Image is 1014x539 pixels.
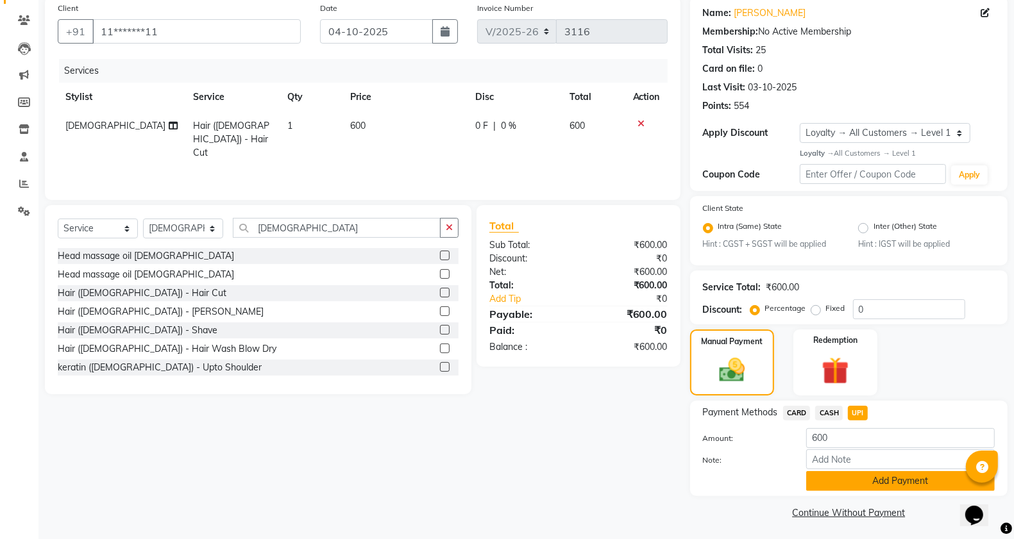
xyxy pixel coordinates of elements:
[858,238,995,250] small: Hint : IGST will be applied
[58,3,78,14] label: Client
[287,120,292,131] span: 1
[579,340,677,354] div: ₹600.00
[480,340,579,354] div: Balance :
[58,342,276,356] div: Hair ([DEMOGRAPHIC_DATA]) - Hair Wash Blow Dry
[703,6,732,20] div: Name:
[734,99,750,113] div: 554
[718,220,782,236] label: Intra (Same) State
[480,279,579,292] div: Total:
[193,120,269,158] span: Hair ([DEMOGRAPHIC_DATA]) - Hair Cut
[480,306,579,322] div: Payable:
[703,168,800,181] div: Coupon Code
[703,203,744,214] label: Client State
[813,354,857,387] img: _gift.svg
[951,165,988,185] button: Apply
[58,305,264,319] div: Hair ([DEMOGRAPHIC_DATA]) - [PERSON_NAME]
[701,336,763,347] label: Manual Payment
[625,83,668,112] th: Action
[501,119,516,133] span: 0 %
[703,303,743,317] div: Discount:
[185,83,280,112] th: Service
[58,19,94,44] button: +91
[800,149,834,158] strong: Loyalty →
[815,406,843,420] span: CASH
[579,322,677,338] div: ₹0
[579,306,677,322] div: ₹600.00
[493,119,496,133] span: |
[233,218,441,238] input: Search or Scan
[475,119,488,133] span: 0 F
[58,83,185,112] th: Stylist
[562,83,625,112] th: Total
[765,303,806,314] label: Percentage
[58,249,234,263] div: Head massage oil [DEMOGRAPHIC_DATA]
[806,471,995,491] button: Add Payment
[480,238,579,252] div: Sub Total:
[703,281,761,294] div: Service Total:
[480,265,579,279] div: Net:
[800,164,946,184] input: Enter Offer / Coupon Code
[703,238,840,250] small: Hint : CGST + SGST will be applied
[579,238,677,252] div: ₹600.00
[711,355,753,385] img: _cash.svg
[280,83,342,112] th: Qty
[468,83,562,112] th: Disc
[703,25,759,38] div: Membership:
[58,324,217,337] div: Hair ([DEMOGRAPHIC_DATA]) - Shave
[703,406,778,419] span: Payment Methods
[480,252,579,265] div: Discount:
[579,279,677,292] div: ₹600.00
[703,62,756,76] div: Card on file:
[693,454,797,466] label: Note:
[58,286,226,300] div: Hair ([DEMOGRAPHIC_DATA]) - Hair Cut
[800,148,995,159] div: All Customers → Level 1
[58,361,262,374] div: keratin ([DEMOGRAPHIC_DATA]) - Upto Shoulder
[703,25,995,38] div: No Active Membership
[848,406,868,420] span: UPI
[826,303,845,314] label: Fixed
[693,506,1005,520] a: Continue Without Payment
[579,252,677,265] div: ₹0
[92,19,301,44] input: Search by Name/Mobile/Email/Code
[480,322,579,338] div: Paid:
[480,292,595,306] a: Add Tip
[65,120,165,131] span: [DEMOGRAPHIC_DATA]
[489,219,519,233] span: Total
[783,406,811,420] span: CARD
[693,433,797,444] label: Amount:
[59,59,677,83] div: Services
[756,44,766,57] div: 25
[595,292,677,306] div: ₹0
[766,281,800,294] div: ₹600.00
[806,449,995,469] input: Add Note
[703,99,732,113] div: Points:
[477,3,533,14] label: Invoice Number
[813,335,858,346] label: Redemption
[58,268,234,281] div: Head massage oil [DEMOGRAPHIC_DATA]
[734,6,806,20] a: [PERSON_NAME]
[320,3,337,14] label: Date
[960,488,1001,526] iframe: chat widget
[748,81,797,94] div: 03-10-2025
[343,83,468,112] th: Price
[579,265,677,279] div: ₹600.00
[874,220,937,236] label: Inter (Other) State
[570,120,585,131] span: 600
[758,62,763,76] div: 0
[351,120,366,131] span: 600
[703,126,800,140] div: Apply Discount
[806,428,995,448] input: Amount
[703,81,746,94] div: Last Visit:
[703,44,754,57] div: Total Visits:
